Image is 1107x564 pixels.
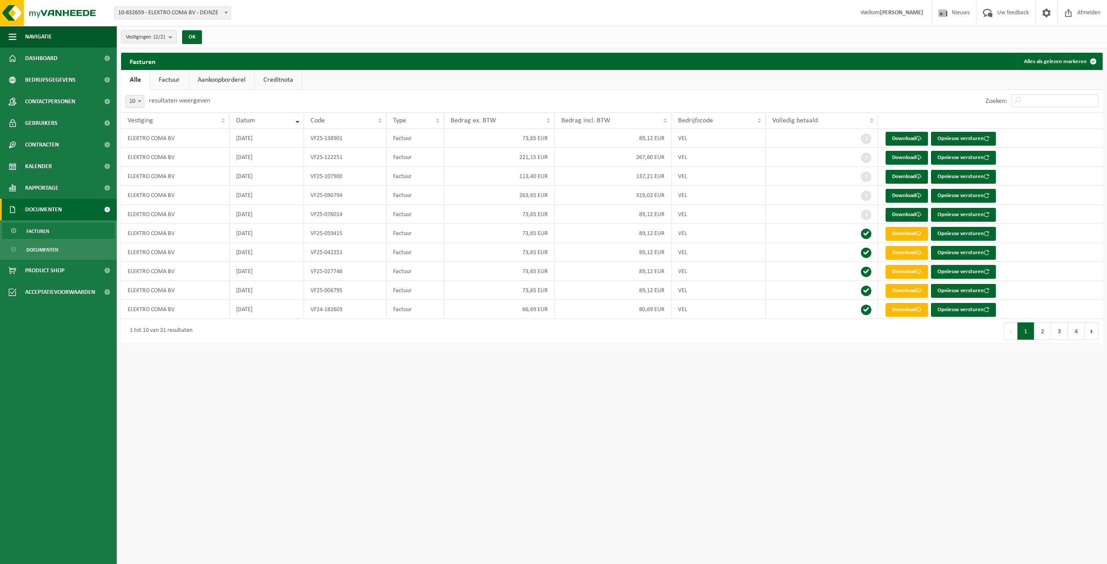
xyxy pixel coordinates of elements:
span: Navigatie [25,26,52,48]
span: Bedrijfscode [678,117,713,124]
td: VEL [672,243,766,262]
td: VF25-138901 [304,129,387,148]
td: 113,40 EUR [444,167,555,186]
td: [DATE] [230,148,304,167]
td: 80,69 EUR [555,300,672,319]
td: VF24-182603 [304,300,387,319]
td: [DATE] [230,243,304,262]
a: Download [886,246,928,260]
td: Factuur [387,224,444,243]
td: ELEKTRO COMA BV [121,243,230,262]
td: [DATE] [230,129,304,148]
td: VEL [672,224,766,243]
td: Factuur [387,167,444,186]
span: Contracten [25,134,59,156]
span: Dashboard [25,48,58,69]
td: ELEKTRO COMA BV [121,262,230,281]
button: Opnieuw versturen [931,170,996,184]
span: Datum [236,117,255,124]
span: Product Shop [25,260,64,281]
button: OK [182,30,202,44]
td: 89,12 EUR [555,224,672,243]
td: VEL [672,262,766,281]
strong: [PERSON_NAME] [880,10,923,16]
a: Documenten [2,241,115,258]
span: Bedrag incl. BTW [561,117,610,124]
td: Factuur [387,205,444,224]
a: Download [886,265,928,279]
span: Code [310,117,325,124]
button: Opnieuw versturen [931,151,996,165]
span: 10 [126,96,144,108]
td: VEL [672,148,766,167]
td: ELEKTRO COMA BV [121,148,230,167]
td: [DATE] [230,281,304,300]
td: VEL [672,281,766,300]
td: 73,65 EUR [444,224,555,243]
td: 267,60 EUR [555,148,672,167]
td: [DATE] [230,186,304,205]
button: Opnieuw versturen [931,265,996,279]
td: [DATE] [230,205,304,224]
span: 10-832659 - ELEKTRO COMA BV - DEINZE [114,6,231,19]
td: VF25-059415 [304,224,387,243]
a: Alle [121,70,150,90]
a: Facturen [2,223,115,239]
button: 1 [1017,322,1034,340]
td: VF25-076014 [304,205,387,224]
a: Download [886,284,928,298]
button: 2 [1034,322,1051,340]
td: Factuur [387,300,444,319]
button: 4 [1068,322,1085,340]
span: Facturen [26,223,49,239]
td: VF25-090794 [304,186,387,205]
a: Download [886,208,928,222]
h2: Facturen [121,53,164,70]
button: Opnieuw versturen [931,246,996,260]
td: 73,65 EUR [444,262,555,281]
span: Contactpersonen [25,91,75,112]
span: 10 [125,95,144,108]
td: ELEKTRO COMA BV [121,129,230,148]
span: Documenten [26,242,58,258]
td: VF25-122251 [304,148,387,167]
span: Vestigingen [126,31,165,44]
td: [DATE] [230,300,304,319]
td: Factuur [387,281,444,300]
td: Factuur [387,148,444,167]
button: Opnieuw versturen [931,303,996,317]
span: Rapportage [25,177,58,199]
td: 89,12 EUR [555,205,672,224]
td: 73,65 EUR [444,243,555,262]
td: 73,65 EUR [444,205,555,224]
td: ELEKTRO COMA BV [121,167,230,186]
span: 10-832659 - ELEKTRO COMA BV - DEINZE [115,7,230,19]
td: Factuur [387,129,444,148]
span: Acceptatievoorwaarden [25,281,95,303]
td: [DATE] [230,262,304,281]
td: VF25-006795 [304,281,387,300]
span: Vestiging [128,117,153,124]
td: Factuur [387,262,444,281]
td: 89,12 EUR [555,281,672,300]
span: Volledig betaald [772,117,818,124]
a: Download [886,303,928,317]
span: Bedrag ex. BTW [451,117,496,124]
span: Type [393,117,406,124]
span: Kalender [25,156,52,177]
span: Documenten [25,199,62,220]
td: ELEKTRO COMA BV [121,224,230,243]
span: Gebruikers [25,112,58,134]
td: ELEKTRO COMA BV [121,281,230,300]
a: Aankoopborderel [189,70,254,90]
td: 221,15 EUR [444,148,555,167]
button: Opnieuw versturen [931,227,996,241]
label: Zoeken: [985,98,1007,105]
td: [DATE] [230,167,304,186]
td: VEL [672,129,766,148]
button: Next [1085,322,1098,340]
button: Opnieuw versturen [931,189,996,203]
td: ELEKTRO COMA BV [121,205,230,224]
a: Download [886,132,928,146]
a: Factuur [150,70,189,90]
